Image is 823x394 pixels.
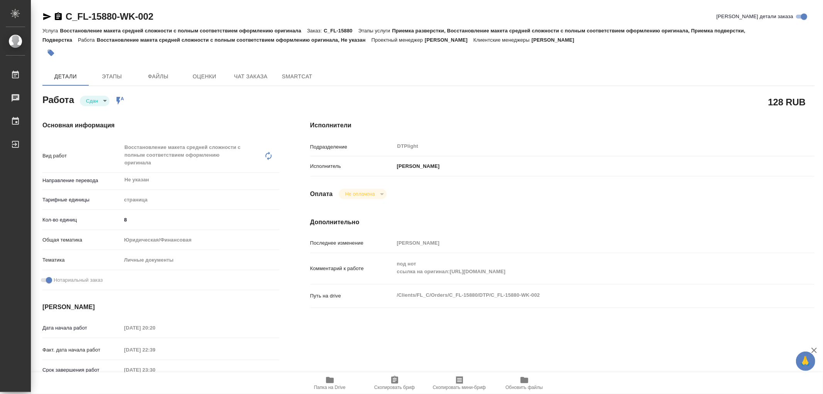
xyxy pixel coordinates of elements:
[310,265,394,272] p: Комментарий к работе
[358,28,392,34] p: Этапы услуги
[60,28,307,34] p: Восстановление макета средней сложности с полным соответствием оформлению оригинала
[394,162,440,170] p: [PERSON_NAME]
[362,372,427,394] button: Скопировать бриф
[532,37,580,43] p: [PERSON_NAME]
[42,256,122,264] p: Тематика
[42,92,74,106] h2: Работа
[122,254,279,267] div: Личные документы
[307,28,324,34] p: Заказ:
[324,28,358,34] p: C_FL-15880
[42,346,122,354] p: Факт. дата начала работ
[505,385,543,390] span: Обновить файлы
[310,292,394,300] p: Путь на drive
[427,372,492,394] button: Скопировать мини-бриф
[42,366,122,374] p: Срок завершения работ
[42,196,122,204] p: Тарифные единицы
[42,216,122,224] p: Кол-во единиц
[310,121,815,130] h4: Исполнители
[78,37,97,43] p: Работа
[492,372,557,394] button: Обновить файлы
[122,193,279,206] div: страница
[122,364,189,375] input: Пустое поле
[374,385,415,390] span: Скопировать бриф
[84,98,100,104] button: Сдан
[394,289,772,302] textarea: /Clients/FL_C/Orders/C_FL-15880/DTP/C_FL-15880-WK-002
[425,37,473,43] p: [PERSON_NAME]
[140,72,177,81] span: Файлы
[343,191,377,197] button: Не оплачена
[42,12,52,21] button: Скопировать ссылку для ЯМессенджера
[42,44,59,61] button: Добавить тэг
[47,72,84,81] span: Детали
[122,214,279,225] input: ✎ Введи что-нибудь
[232,72,269,81] span: Чат заказа
[297,372,362,394] button: Папка на Drive
[394,237,772,249] input: Пустое поле
[54,276,103,284] span: Нотариальный заказ
[372,37,425,43] p: Проектный менеджер
[122,344,189,355] input: Пустое поле
[93,72,130,81] span: Этапы
[768,95,806,108] h2: 128 RUB
[42,303,279,312] h4: [PERSON_NAME]
[314,385,346,390] span: Папка на Drive
[717,13,793,20] span: [PERSON_NAME] детали заказа
[433,385,486,390] span: Скопировать мини-бриф
[310,143,394,151] p: Подразделение
[42,28,745,43] p: Приемка разверстки, Восстановление макета средней сложности с полным соответствием оформлению ори...
[54,12,63,21] button: Скопировать ссылку
[310,239,394,247] p: Последнее изменение
[186,72,223,81] span: Оценки
[42,152,122,160] p: Вид работ
[122,233,279,247] div: Юридическая/Финансовая
[279,72,316,81] span: SmartCat
[42,177,122,184] p: Направление перевода
[42,236,122,244] p: Общая тематика
[394,257,772,278] textarea: под нот ссылка на оригинал:[URL][DOMAIN_NAME]
[66,11,153,22] a: C_FL-15880-WK-002
[42,28,60,34] p: Услуга
[122,322,189,333] input: Пустое поле
[80,96,110,106] div: Сдан
[310,189,333,199] h4: Оплата
[473,37,532,43] p: Клиентские менеджеры
[97,37,372,43] p: Восстановление макета средней сложности с полным соответствием оформлению оригинала, Не указан
[42,121,279,130] h4: Основная информация
[796,352,815,371] button: 🙏
[310,162,394,170] p: Исполнитель
[799,353,812,369] span: 🙏
[310,218,815,227] h4: Дополнительно
[42,324,122,332] p: Дата начала работ
[339,189,386,199] div: Сдан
